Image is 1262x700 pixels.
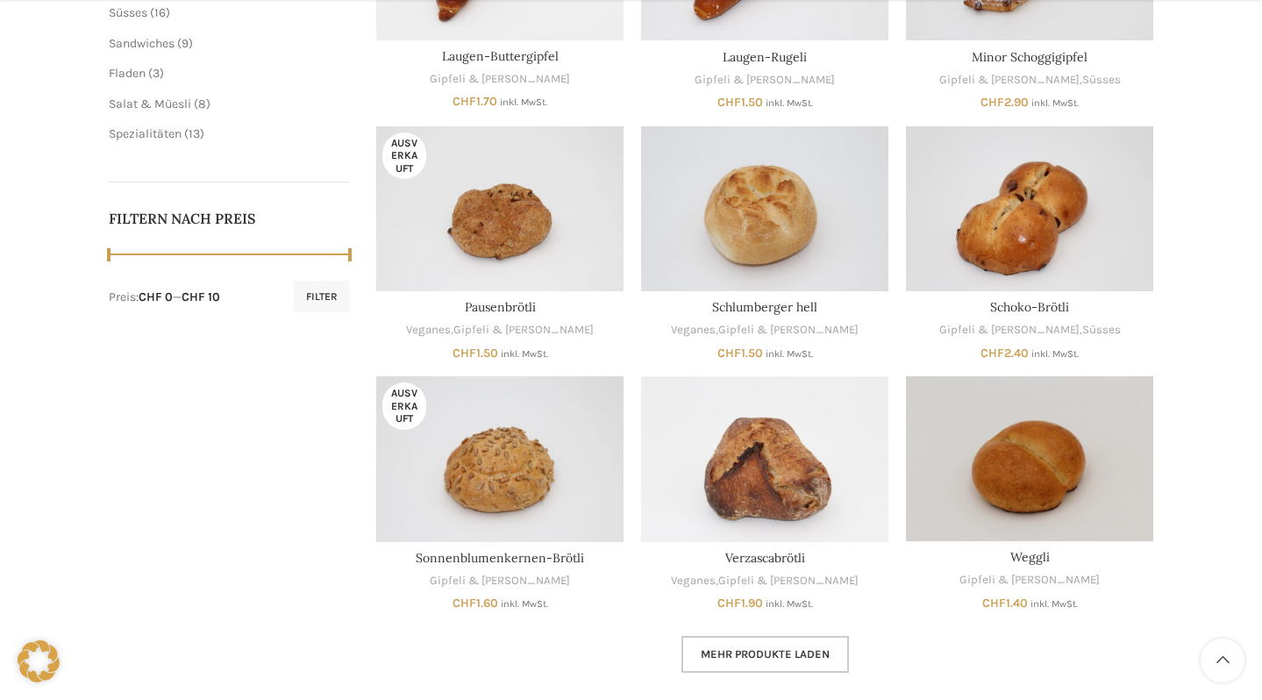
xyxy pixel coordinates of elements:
small: inkl. MwSt. [501,598,548,610]
bdi: 2.90 [980,95,1029,110]
span: Ausverkauft [382,132,426,179]
span: CHF [717,346,741,361]
small: inkl. MwSt. [766,348,813,360]
span: CHF [980,95,1004,110]
div: , [906,322,1153,339]
a: Gipfeli & [PERSON_NAME] [939,322,1080,339]
small: inkl. MwSt. [1031,97,1079,109]
span: 13 [189,126,200,141]
a: Spezialitäten [109,126,182,141]
bdi: 1.50 [453,346,498,361]
bdi: 1.90 [717,596,763,611]
small: inkl. MwSt. [501,348,548,360]
span: CHF 0 [139,289,173,304]
a: Salat & Müesli [109,96,191,111]
bdi: 2.40 [980,346,1029,361]
a: Sonnenblumenkernen-Brötli [416,550,584,566]
span: CHF [717,95,741,110]
a: Süsses [1082,72,1121,89]
small: inkl. MwSt. [766,598,813,610]
div: Preis: — [109,289,220,306]
a: Veganes [406,322,451,339]
bdi: 1.70 [453,94,497,109]
h5: Filtern nach Preis [109,209,351,228]
span: CHF [453,94,476,109]
small: inkl. MwSt. [766,97,813,109]
a: Mehr Produkte laden [681,636,849,673]
div: , [906,72,1153,89]
div: , [641,322,888,339]
button: Filter [294,281,350,312]
a: Gipfeli & [PERSON_NAME] [453,322,594,339]
div: , [376,322,624,339]
span: CHF [717,596,741,611]
span: 8 [198,96,206,111]
a: Scroll to top button [1201,639,1244,682]
bdi: 1.40 [982,596,1028,611]
a: Schoko-Brötli [990,299,1069,315]
a: Gipfeli & [PERSON_NAME] [718,322,859,339]
span: 3 [153,66,160,81]
bdi: 1.60 [453,596,498,611]
a: Weggli [1010,549,1050,565]
a: Gipfeli & [PERSON_NAME] [695,72,835,89]
a: Fladen [109,66,146,81]
a: Pausenbrötli [465,299,536,315]
a: Sonnenblumenkernen-Brötli [376,376,624,541]
a: Laugen-Rugeli [723,49,807,65]
span: CHF [453,596,476,611]
bdi: 1.50 [717,346,763,361]
a: Gipfeli & [PERSON_NAME] [430,573,570,589]
span: Ausverkauft [382,382,426,429]
div: , [641,573,888,589]
span: CHF [980,346,1004,361]
small: inkl. MwSt. [1031,348,1079,360]
a: Weggli [906,376,1153,541]
a: Sandwiches [109,36,175,51]
span: CHF [453,346,476,361]
a: Verzascabrötli [725,550,805,566]
small: inkl. MwSt. [500,96,547,108]
a: Veganes [671,573,716,589]
span: Mehr Produkte laden [701,647,830,661]
a: Schlumberger hell [641,126,888,291]
a: Gipfeli & [PERSON_NAME] [959,572,1100,589]
a: Schoko-Brötli [906,126,1153,291]
a: Schlumberger hell [712,299,817,315]
a: Veganes [671,322,716,339]
a: Laugen-Buttergipfel [442,48,559,64]
a: Süsses [109,5,147,20]
a: Verzascabrötli [641,376,888,541]
span: CHF [982,596,1006,611]
span: 9 [182,36,189,51]
bdi: 1.50 [717,95,763,110]
span: CHF 10 [182,289,220,304]
a: Gipfeli & [PERSON_NAME] [939,72,1080,89]
small: inkl. MwSt. [1030,598,1078,610]
a: Gipfeli & [PERSON_NAME] [430,71,570,88]
a: Minor Schoggigipfel [972,49,1087,65]
span: 16 [154,5,166,20]
a: Gipfeli & [PERSON_NAME] [718,573,859,589]
a: Süsses [1082,322,1121,339]
a: Pausenbrötli [376,126,624,291]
